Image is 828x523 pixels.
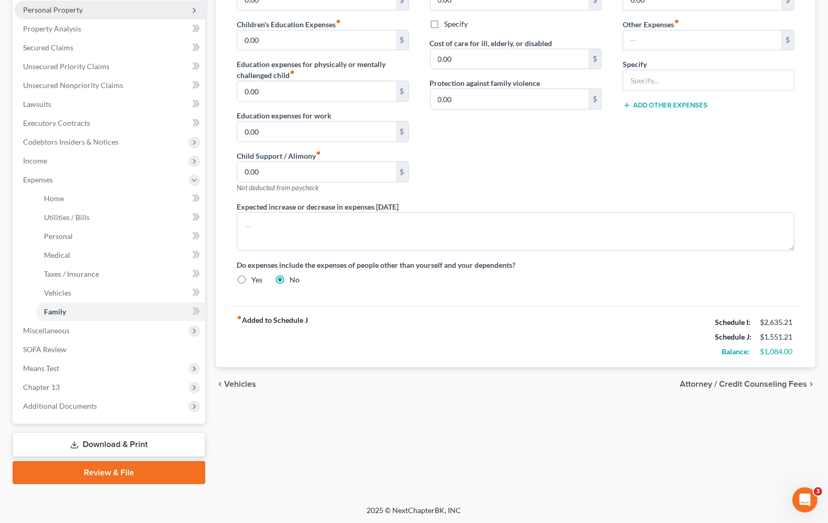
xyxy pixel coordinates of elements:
[237,201,399,212] label: Expected increase or decrease in expenses [DATE]
[36,189,205,208] a: Home
[722,347,749,356] strong: Balance:
[23,156,47,165] span: Income
[623,101,708,110] button: Add Other Expenses
[715,318,750,326] strong: Schedule I:
[807,380,815,388] i: chevron_right
[15,95,205,114] a: Lawsuits
[792,487,818,513] iframe: Intercom live chat
[237,59,409,81] label: Education expenses for physically or mentally challenged child
[336,19,341,24] i: fiber_manual_record
[237,259,794,270] label: Do expenses include the expenses of people other than yourself and your dependents?
[237,315,308,359] strong: Added to Schedule J
[316,150,321,156] i: fiber_manual_record
[36,227,205,246] a: Personal
[23,5,83,14] span: Personal Property
[237,110,332,121] label: Education expenses for work
[36,265,205,284] a: Taxes / Insurance
[237,315,242,320] i: fiber_manual_record
[760,332,794,342] div: $1,551.21
[589,89,601,109] div: $
[23,326,70,335] span: Miscellaneous
[623,70,794,90] input: Specify...
[23,118,90,127] span: Executory Contracts
[623,59,647,70] label: Specify
[36,284,205,302] a: Vehicles
[430,49,589,69] input: --
[44,250,70,259] span: Medical
[23,62,109,71] span: Unsecured Priority Claims
[237,81,395,101] input: --
[36,246,205,265] a: Medical
[44,307,66,316] span: Family
[715,332,752,341] strong: Schedule J:
[430,78,540,89] label: Protection against family violence
[237,150,321,161] label: Child Support / Alimony
[15,19,205,38] a: Property Analysis
[760,346,794,357] div: $1,084.00
[44,194,64,203] span: Home
[396,30,409,50] div: $
[36,302,205,321] a: Family
[15,38,205,57] a: Secured Claims
[680,380,815,388] button: Attorney / Credit Counseling Fees chevron_right
[13,461,205,484] a: Review & File
[760,317,794,328] div: $2,635.21
[224,380,256,388] span: Vehicles
[674,19,679,24] i: fiber_manual_record
[396,122,409,141] div: $
[680,380,807,388] span: Attorney / Credit Counseling Fees
[23,81,123,90] span: Unsecured Nonpriority Claims
[237,122,395,141] input: --
[396,81,409,101] div: $
[430,38,553,49] label: Cost of care for ill, elderly, or disabled
[23,24,81,33] span: Property Analysis
[430,89,589,109] input: --
[445,19,468,29] label: Specify
[23,100,51,108] span: Lawsuits
[216,380,224,388] i: chevron_left
[15,76,205,95] a: Unsecured Nonpriority Claims
[36,208,205,227] a: Utilities / Bills
[15,114,205,133] a: Executory Contracts
[23,364,59,373] span: Means Test
[216,380,256,388] button: chevron_left Vehicles
[44,213,90,222] span: Utilities / Bills
[44,288,71,297] span: Vehicles
[23,383,60,391] span: Chapter 13
[589,49,601,69] div: $
[290,70,295,75] i: fiber_manual_record
[781,30,794,50] div: $
[237,162,395,182] input: --
[23,345,67,354] span: SOFA Review
[23,137,118,146] span: Codebtors Insiders & Notices
[23,175,53,184] span: Expenses
[623,30,781,50] input: --
[23,401,97,410] span: Additional Documents
[23,43,73,52] span: Secured Claims
[814,487,822,496] span: 3
[290,275,300,285] label: No
[44,232,73,241] span: Personal
[13,432,205,457] a: Download & Print
[44,269,99,278] span: Taxes / Insurance
[15,57,205,76] a: Unsecured Priority Claims
[396,162,409,182] div: $
[237,183,318,192] span: Not deducted from paycheck
[237,30,395,50] input: --
[623,19,679,30] label: Other Expenses
[15,340,205,359] a: SOFA Review
[251,275,262,285] label: Yes
[237,19,341,30] label: Children's Education Expenses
